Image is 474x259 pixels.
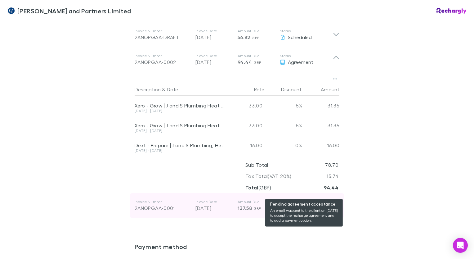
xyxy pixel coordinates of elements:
div: 2ANOPGAA-DRAFT [135,34,190,41]
div: Dext - Prepare | J and S Plumbing, Heating and Gas Services Limited [135,142,225,148]
p: Invoice Date [195,29,233,34]
div: 16.00 [302,135,339,155]
div: 31.35 [302,96,339,116]
div: 5% [265,96,302,116]
div: [DATE] - [DATE] [135,129,225,133]
span: Agreement [288,59,313,65]
p: 15.74 [327,170,338,182]
p: Invoice Date [195,53,233,58]
p: [DATE] [195,204,233,212]
p: Invoice Date [195,199,233,204]
p: Invoice Number [135,53,190,58]
p: Status [280,199,333,204]
p: ( GBP ) [245,182,271,193]
div: 5% [265,116,302,135]
span: 94.44 [238,59,252,65]
p: Status [280,53,333,58]
div: Xero - Grow | J and S Plumbing Heating and Gas Services Limited [135,122,225,129]
p: Amount Due [238,29,275,34]
div: & [135,83,225,96]
p: 78.70 [325,159,338,170]
p: Amount Due [238,199,275,204]
span: GBP [252,35,259,40]
div: 33.00 [228,116,265,135]
p: [DATE] [195,58,233,66]
h3: Payment method [135,243,339,253]
div: Invoice Number2ANOPGAA-DRAFTInvoice Date[DATE]Amount Due56.82 GBPStatusScheduled [130,22,344,47]
span: 56.82 [238,34,250,40]
div: 16.00 [228,135,265,155]
div: 0% [265,135,302,155]
span: 137.58 [238,205,252,211]
div: Invoice Number2ANOPGAA-0002Invoice Date[DATE]Amount Due94.44 GBPStatusAgreement [130,47,344,72]
div: Xero - Grow | J and S Plumbing Heating and Gas Services Limited [135,102,225,109]
div: Invoice Number2ANOPGAA-0001Invoice Date[DATE]Amount Due137.58 GBPStatus [130,193,344,218]
div: 2ANOPGAA-0001 [135,204,190,212]
button: Description [135,83,161,96]
div: [DATE] - [DATE] [135,109,225,113]
div: 33.00 [228,96,265,116]
p: Sub Total [245,159,268,170]
div: [DATE] - [DATE] [135,149,225,152]
p: [DATE] [195,34,233,41]
span: Agreement [288,205,313,211]
div: 2ANOPGAA-0002 [135,58,190,66]
strong: 94.44 [324,184,338,191]
div: Open Intercom Messenger [453,238,468,253]
span: Scheduled [288,34,312,40]
strong: Total [245,184,258,191]
p: Invoice Number [135,199,190,204]
p: Status [280,29,333,34]
p: Tax Total (VAT 20%) [245,170,292,182]
div: 31.35 [302,116,339,135]
span: [PERSON_NAME] and Partners Limited [17,6,131,16]
img: Rechargly Logo [436,8,467,14]
span: GBP [253,60,261,65]
span: GBP [253,206,261,211]
img: Coates and Partners Limited's Logo [7,7,15,15]
button: Date [167,83,178,96]
p: Invoice Number [135,29,190,34]
p: Amount Due [238,53,275,58]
